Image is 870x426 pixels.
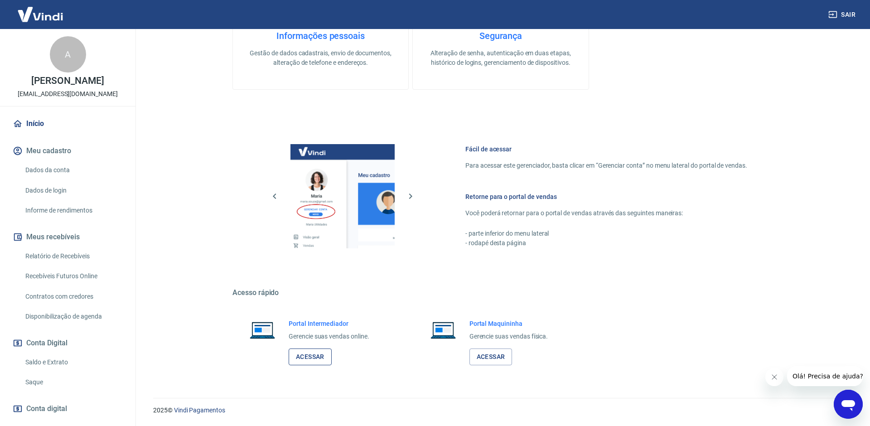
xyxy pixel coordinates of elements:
[22,307,125,326] a: Disponibilização de agenda
[465,208,747,218] p: Você poderá retornar para o portal de vendas através das seguintes maneiras:
[174,407,225,414] a: Vindi Pagamentos
[765,368,783,386] iframe: Close message
[22,353,125,372] a: Saldo e Extrato
[153,406,848,415] p: 2025 ©
[289,332,369,341] p: Gerencie suas vendas online.
[11,333,125,353] button: Conta Digital
[469,349,512,365] a: Acessar
[22,161,125,179] a: Dados da conta
[465,238,747,248] p: - rodapé desta página
[465,192,747,201] h6: Retorne para o portal de vendas
[427,48,574,68] p: Alteração de senha, autenticação em duas etapas, histórico de logins, gerenciamento de dispositivos.
[11,114,125,134] a: Início
[424,319,462,341] img: Imagem de um notebook aberto
[26,402,67,415] span: Conta digital
[787,366,863,386] iframe: Message from company
[469,332,548,341] p: Gerencie suas vendas física.
[290,144,395,248] img: Imagem da dashboard mostrando o botão de gerenciar conta na sidebar no lado esquerdo
[232,288,769,297] h5: Acesso rápido
[289,319,369,328] h6: Portal Intermediador
[247,30,394,41] h4: Informações pessoais
[465,145,747,154] h6: Fácil de acessar
[22,247,125,266] a: Relatório de Recebíveis
[18,89,118,99] p: [EMAIL_ADDRESS][DOMAIN_NAME]
[243,319,281,341] img: Imagem de um notebook aberto
[22,287,125,306] a: Contratos com credores
[31,76,104,86] p: [PERSON_NAME]
[469,319,548,328] h6: Portal Maquininha
[22,267,125,286] a: Recebíveis Futuros Online
[289,349,332,365] a: Acessar
[826,6,859,23] button: Sair
[11,399,125,419] a: Conta digital
[465,229,747,238] p: - parte inferior do menu lateral
[427,30,574,41] h4: Segurança
[11,227,125,247] button: Meus recebíveis
[22,201,125,220] a: Informe de rendimentos
[465,161,747,170] p: Para acessar este gerenciador, basta clicar em “Gerenciar conta” no menu lateral do portal de ven...
[247,48,394,68] p: Gestão de dados cadastrais, envio de documentos, alteração de telefone e endereços.
[22,373,125,392] a: Saque
[22,181,125,200] a: Dados de login
[11,0,70,28] img: Vindi
[834,390,863,419] iframe: Button to launch messaging window
[5,6,76,14] span: Olá! Precisa de ajuda?
[50,36,86,73] div: A
[11,141,125,161] button: Meu cadastro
